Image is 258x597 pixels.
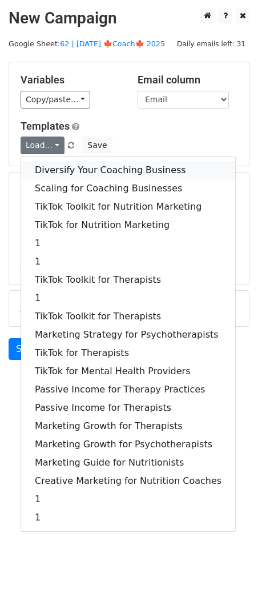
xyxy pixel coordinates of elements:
[21,137,64,154] a: Load...
[21,198,235,216] a: TikTok Toolkit for Nutrition Marketing
[21,454,235,472] a: Marketing Guide for Nutritionists
[21,508,235,527] a: 1
[21,74,120,86] h5: Variables
[21,234,235,253] a: 1
[21,490,235,508] a: 1
[21,380,235,399] a: Passive Income for Therapy Practices
[21,179,235,198] a: Scaling for Coaching Businesses
[21,399,235,417] a: Passive Income for Therapists
[60,39,165,48] a: 62 | [DATE] 🍁Coach🍁 2025
[21,91,90,109] a: Copy/paste...
[21,307,235,326] a: TikTok Toolkit for Therapists
[9,39,165,48] small: Google Sheet:
[21,472,235,490] a: Creative Marketing for Nutrition Coaches
[173,39,249,48] a: Daily emails left: 31
[9,9,249,28] h2: New Campaign
[21,289,235,307] a: 1
[201,542,258,597] iframe: Chat Widget
[21,344,235,362] a: TikTok for Therapists
[21,362,235,380] a: TikTok for Mental Health Providers
[9,338,46,360] a: Send
[21,216,235,234] a: TikTok for Nutrition Marketing
[21,435,235,454] a: Marketing Growth for Psychotherapists
[21,271,235,289] a: TikTok Toolkit for Therapists
[21,120,70,132] a: Templates
[21,417,235,435] a: Marketing Growth for Therapists
[21,161,235,179] a: Diversify Your Coaching Business
[21,326,235,344] a: Marketing Strategy for Psychotherapists
[138,74,237,86] h5: Email column
[21,253,235,271] a: 1
[173,38,249,50] span: Daily emails left: 31
[82,137,112,154] button: Save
